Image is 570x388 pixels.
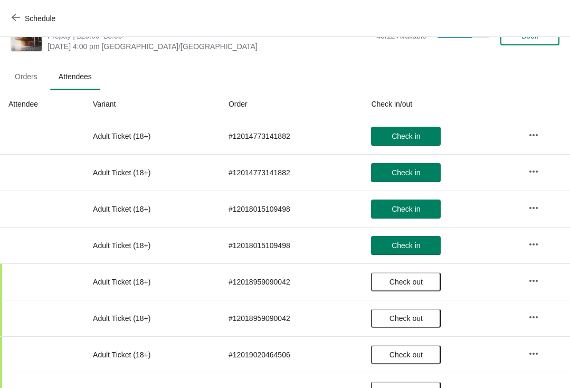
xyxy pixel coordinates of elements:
td: # 12018959090042 [220,300,363,336]
td: Adult Ticket (18+) [84,118,220,154]
button: Check out [371,345,441,364]
td: # 12018015109498 [220,227,363,263]
span: Check in [392,168,420,177]
th: Order [220,90,363,118]
span: Check out [389,351,423,359]
span: Check in [392,132,420,140]
span: Schedule [25,14,55,23]
th: Check in/out [363,90,520,118]
span: Attendees [50,67,100,86]
button: Check in [371,127,441,146]
span: Check out [389,278,423,286]
button: Check out [371,272,441,291]
td: # 12014773141882 [220,154,363,191]
th: Variant [84,90,220,118]
td: # 12019020464506 [220,336,363,373]
button: Check in [371,200,441,219]
span: Check in [392,241,420,250]
td: # 12018959090042 [220,263,363,300]
button: Check in [371,236,441,255]
button: Check out [371,309,441,328]
span: Orders [6,67,46,86]
span: Check out [389,314,423,323]
td: Adult Ticket (18+) [84,336,220,373]
td: Adult Ticket (18+) [84,263,220,300]
span: Check in [392,205,420,213]
span: [DATE] 4:00 pm [GEOGRAPHIC_DATA]/[GEOGRAPHIC_DATA] [47,41,371,52]
td: # 12014773141882 [220,118,363,154]
td: Adult Ticket (18+) [84,191,220,227]
button: Check in [371,163,441,182]
td: Adult Ticket (18+) [84,300,220,336]
button: Schedule [5,9,64,28]
td: Adult Ticket (18+) [84,154,220,191]
td: Adult Ticket (18+) [84,227,220,263]
td: # 12018015109498 [220,191,363,227]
